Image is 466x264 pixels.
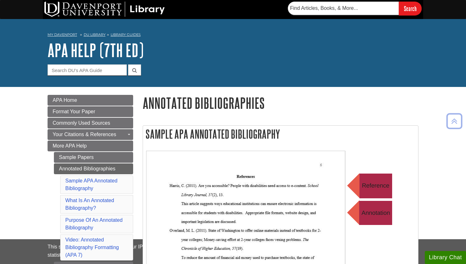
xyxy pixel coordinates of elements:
form: Searches DU Library's articles, books, and more [288,2,422,15]
a: My Davenport [48,32,77,37]
h2: Sample APA Annotated Bibliography [143,126,418,142]
a: What Is An Annotated Bibliography? [65,198,114,211]
input: Find Articles, Books, & More... [288,2,399,15]
span: Format Your Paper [53,109,95,114]
span: Your Citations & References [53,132,116,137]
button: Library Chat [425,251,466,264]
a: Format Your Paper [48,106,133,117]
a: Back to Top [444,117,464,125]
a: Sample Papers [54,152,133,163]
input: Search DU's APA Guide [48,64,127,76]
a: APA Help (7th Ed) [48,40,144,60]
a: Library Guides [111,32,141,37]
span: More APA Help [53,143,87,148]
input: Search [399,2,422,15]
a: More APA Help [48,141,133,151]
a: Video: Annotated Bibliography Formatting (APA 7) [65,237,119,258]
nav: breadcrumb [48,30,418,41]
a: DU Library [84,32,106,37]
span: APA Home [53,97,77,103]
a: Commonly Used Sources [48,118,133,129]
h1: Annotated Bibliographies [143,95,418,111]
a: Purpose Of An Annotated Bibliography [65,217,123,230]
a: Sample APA Annotated Bibliography [65,178,117,191]
img: DU Library [44,2,165,17]
span: Commonly Used Sources [53,120,110,126]
a: Your Citations & References [48,129,133,140]
a: APA Home [48,95,133,106]
a: Annotated Bibliographies [54,163,133,174]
